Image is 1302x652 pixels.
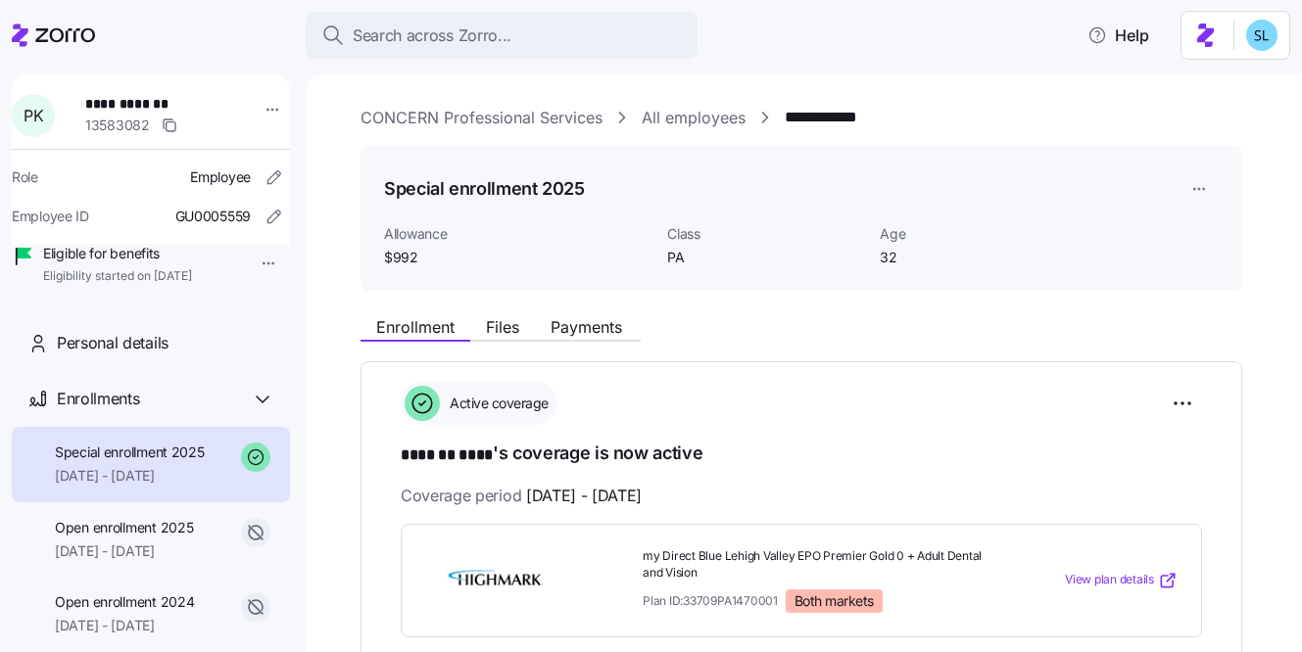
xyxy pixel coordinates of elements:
[361,106,603,130] a: CONCERN Professional Services
[57,331,169,355] span: Personal details
[12,207,89,226] span: Employee ID
[384,224,651,244] span: Allowance
[401,441,1202,468] h1: 's coverage is now active
[1065,571,1178,590] a: View plan details
[55,518,193,537] span: Open enrollment 2025
[175,207,251,226] span: GU0005559
[667,224,864,244] span: Class
[55,442,205,462] span: Special enrollment 2025
[526,484,642,508] span: [DATE] - [DATE]
[643,548,986,582] span: my Direct Blue Lehigh Valley EPO Premier Gold 0 + Adult Dental and Vision
[353,23,511,48] span: Search across Zorro...
[486,319,519,335] span: Files
[43,268,192,285] span: Eligibility started on [DATE]
[55,616,194,635] span: [DATE] - [DATE]
[1065,571,1154,589] span: View plan details
[551,319,622,335] span: Payments
[55,541,193,561] span: [DATE] - [DATE]
[24,108,43,123] span: P K
[12,167,38,187] span: Role
[642,106,746,130] a: All employees
[880,224,1077,244] span: Age
[384,176,585,201] h1: Special enrollment 2025
[643,592,778,609] span: Plan ID: 33709PA1470001
[55,466,205,486] span: [DATE] - [DATE]
[795,592,874,610] span: Both markets
[880,248,1077,267] span: 32
[57,387,139,411] span: Enrollments
[425,558,566,603] img: Highmark BlueCross BlueShield
[1072,16,1165,55] button: Help
[85,116,150,135] span: 13583082
[401,484,642,508] span: Coverage period
[444,394,549,413] span: Active coverage
[306,12,698,59] button: Search across Zorro...
[384,248,651,267] span: $992
[1087,23,1149,47] span: Help
[55,592,194,612] span: Open enrollment 2024
[376,319,455,335] span: Enrollment
[43,244,192,263] span: Eligible for benefits
[1246,20,1278,51] img: 7c620d928e46699fcfb78cede4daf1d1
[667,248,864,267] span: PA
[190,167,251,187] span: Employee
